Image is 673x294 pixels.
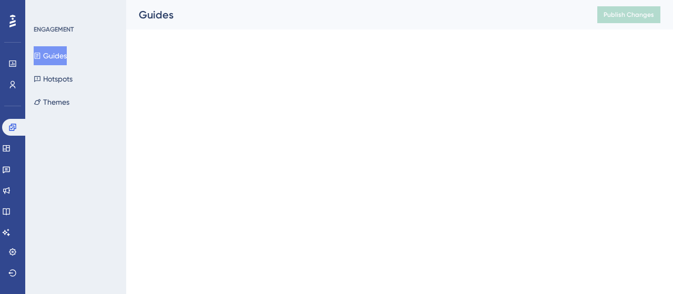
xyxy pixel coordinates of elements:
[139,7,571,22] div: Guides
[597,6,660,23] button: Publish Changes
[34,69,73,88] button: Hotspots
[34,93,69,111] button: Themes
[34,25,74,34] div: ENGAGEMENT
[34,46,67,65] button: Guides
[604,11,654,19] span: Publish Changes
